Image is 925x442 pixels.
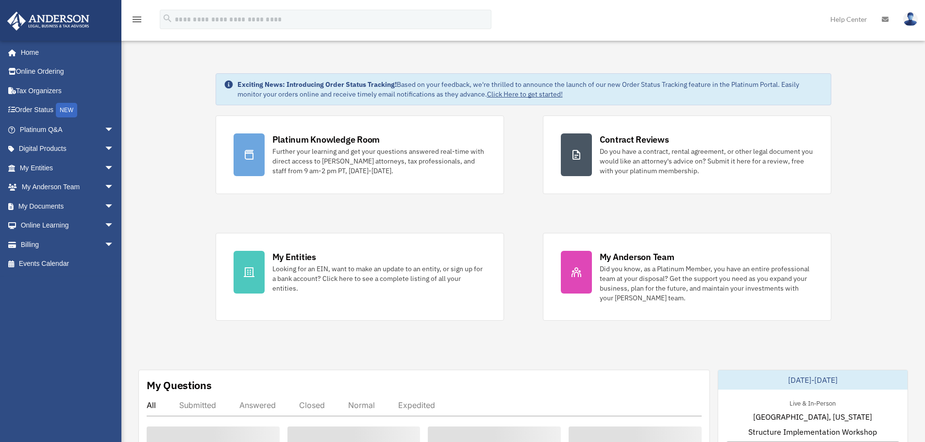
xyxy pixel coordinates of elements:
div: [DATE]-[DATE] [718,370,908,390]
div: Live & In-Person [782,397,843,408]
span: arrow_drop_down [104,139,124,159]
span: arrow_drop_down [104,196,124,216]
span: [GEOGRAPHIC_DATA], [US_STATE] [753,411,872,423]
div: Did you know, as a Platinum Member, you have an entire professional team at your disposal? Get th... [600,264,813,303]
a: Click Here to get started! [487,90,563,98]
i: menu [131,14,143,25]
strong: Exciting News: Introducing Order Status Tracking! [237,80,397,89]
div: NEW [56,103,77,117]
span: Structure Implementation Workshop [748,426,877,438]
a: Events Calendar [7,254,129,274]
span: arrow_drop_down [104,120,124,140]
div: Closed [299,400,325,410]
a: My Anderson Team Did you know, as a Platinum Member, you have an entire professional team at your... [543,233,831,321]
a: Online Learningarrow_drop_down [7,216,129,235]
a: My Entitiesarrow_drop_down [7,158,129,178]
div: Answered [239,400,276,410]
span: arrow_drop_down [104,235,124,255]
a: Digital Productsarrow_drop_down [7,139,129,159]
img: Anderson Advisors Platinum Portal [4,12,92,31]
div: Platinum Knowledge Room [272,133,380,146]
img: User Pic [903,12,918,26]
div: My Entities [272,251,316,263]
div: My Anderson Team [600,251,674,263]
a: Contract Reviews Do you have a contract, rental agreement, or other legal document you would like... [543,115,831,194]
div: All [147,400,156,410]
span: arrow_drop_down [104,216,124,236]
a: My Anderson Teamarrow_drop_down [7,178,129,197]
span: arrow_drop_down [104,158,124,178]
a: Platinum Knowledge Room Further your learning and get your questions answered real-time with dire... [216,115,504,194]
div: Do you have a contract, rental agreement, or other legal document you would like an attorney's ad... [600,147,813,176]
i: search [162,13,173,24]
a: Home [7,43,124,62]
div: Submitted [179,400,216,410]
a: menu [131,17,143,25]
div: My Questions [147,378,212,393]
div: Based on your feedback, we're thrilled to announce the launch of our new Order Status Tracking fe... [237,80,823,99]
a: My Documentsarrow_drop_down [7,196,129,216]
div: Looking for an EIN, want to make an update to an entity, or sign up for a bank account? Click her... [272,264,486,293]
div: Normal [348,400,375,410]
a: Platinum Q&Aarrow_drop_down [7,120,129,139]
a: Online Ordering [7,62,129,82]
a: My Entities Looking for an EIN, want to make an update to an entity, or sign up for a bank accoun... [216,233,504,321]
a: Order StatusNEW [7,100,129,120]
span: arrow_drop_down [104,178,124,197]
div: Contract Reviews [600,133,669,146]
a: Tax Organizers [7,81,129,100]
div: Expedited [398,400,435,410]
div: Further your learning and get your questions answered real-time with direct access to [PERSON_NAM... [272,147,486,176]
a: Billingarrow_drop_down [7,235,129,254]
